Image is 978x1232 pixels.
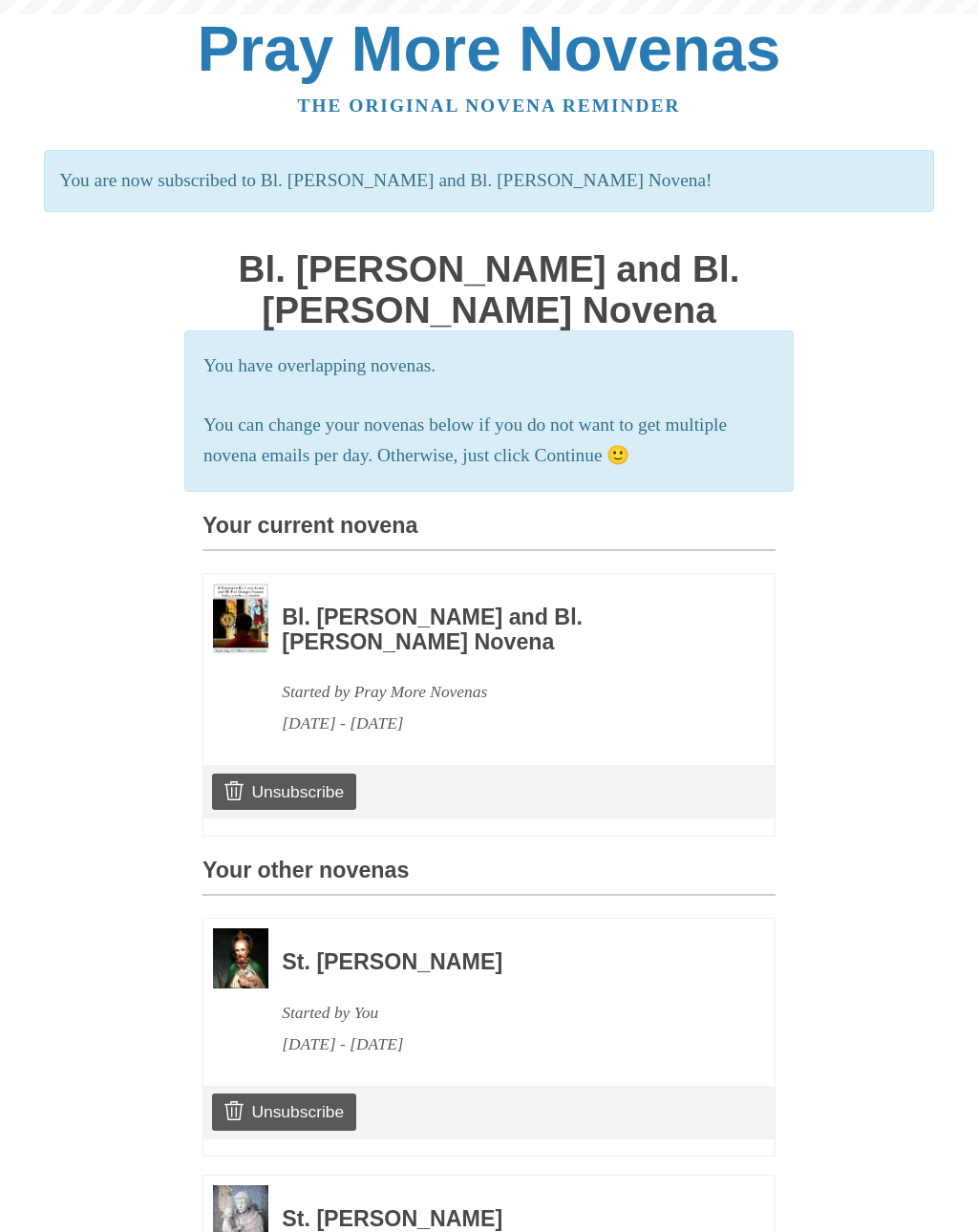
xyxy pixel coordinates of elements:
h3: Your other novenas [202,859,776,896]
div: [DATE] - [DATE] [282,1029,723,1060]
h3: Your current novena [202,514,776,551]
h3: St. [PERSON_NAME] [282,950,723,975]
img: Novena image [213,928,268,988]
p: You have overlapping novenas. [203,350,775,382]
a: The original novena reminder [298,96,681,116]
p: You can change your novenas below if you do not want to get multiple novena emails per day. Other... [203,410,775,473]
a: Unsubscribe [212,774,356,810]
img: Novena image [213,584,268,653]
h3: St. [PERSON_NAME] [282,1207,723,1232]
div: [DATE] - [DATE] [282,708,723,739]
a: Unsubscribe [212,1094,356,1130]
a: Pray More Novenas [198,13,781,84]
div: Started by You [282,997,723,1029]
h3: Bl. [PERSON_NAME] and Bl. [PERSON_NAME] Novena [282,605,723,654]
p: You are now subscribed to Bl. [PERSON_NAME] and Bl. [PERSON_NAME] Novena! [44,150,933,212]
h1: Bl. [PERSON_NAME] and Bl. [PERSON_NAME] Novena [202,249,776,330]
div: Started by Pray More Novenas [282,676,723,708]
